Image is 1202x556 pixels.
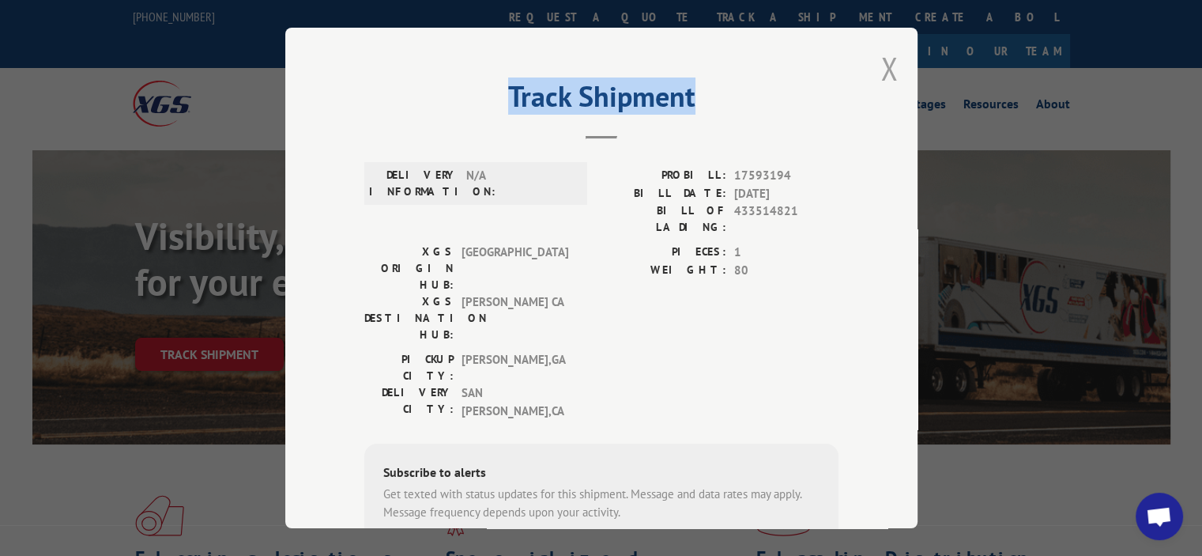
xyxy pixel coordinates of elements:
[462,384,568,420] span: SAN [PERSON_NAME] , CA
[1136,493,1183,540] a: Open chat
[601,202,726,236] label: BILL OF LADING:
[364,293,454,343] label: XGS DESTINATION HUB:
[364,384,454,420] label: DELIVERY CITY:
[601,262,726,280] label: WEIGHT:
[462,293,568,343] span: [PERSON_NAME] CA
[734,167,838,185] span: 17593194
[364,85,838,115] h2: Track Shipment
[364,244,454,293] label: XGS ORIGIN HUB:
[369,167,458,200] label: DELIVERY INFORMATION:
[364,351,454,384] label: PICKUP CITY:
[383,486,820,521] div: Get texted with status updates for this shipment. Message and data rates may apply. Message frequ...
[601,185,726,203] label: BILL DATE:
[880,47,898,89] button: Close modal
[601,167,726,185] label: PROBILL:
[462,351,568,384] span: [PERSON_NAME] , GA
[383,463,820,486] div: Subscribe to alerts
[734,262,838,280] span: 80
[734,244,838,262] span: 1
[462,244,568,293] span: [GEOGRAPHIC_DATA]
[734,185,838,203] span: [DATE]
[734,202,838,236] span: 433514821
[601,244,726,262] label: PIECES:
[466,167,573,200] span: N/A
